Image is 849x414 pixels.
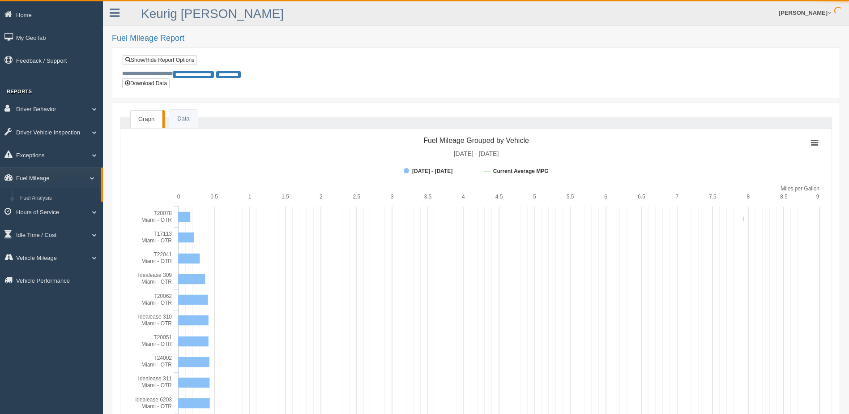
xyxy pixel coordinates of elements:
tspan: Miami - OTR [141,320,172,327]
tspan: T24002 [154,355,172,361]
tspan: Miami - OTR [141,279,172,285]
tspan: Idealease 310 [138,314,172,320]
tspan: T20051 [154,334,172,341]
text: 8.5 [780,194,788,200]
tspan: Idealease 311 [138,375,172,382]
tspan: Miami - OTR [141,300,172,306]
tspan: Miami - OTR [141,362,172,368]
a: Data [169,110,197,128]
text: 8 [747,194,750,200]
text: 2.5 [353,194,360,200]
text: 5 [533,194,536,200]
tspan: T20078 [154,210,172,216]
tspan: [DATE] - [DATE] [454,150,499,157]
tspan: T20062 [154,293,172,299]
tspan: [DATE] - [DATE] [412,168,452,174]
a: Keurig [PERSON_NAME] [141,7,284,21]
tspan: Miami - OTR [141,382,172,388]
text: 4 [462,194,465,200]
tspan: Fuel Mileage Grouped by Vehicle [423,137,529,144]
a: Fuel Analysis [16,190,101,207]
text: 3 [391,194,394,200]
tspan: T17113 [154,231,172,237]
text: 6.5 [638,194,645,200]
text: 3.5 [424,194,432,200]
text: 6 [604,194,607,200]
tspan: Miami - OTR [141,258,172,264]
tspan: Miami - OTR [141,403,172,410]
tspan: Miami - OTR [141,237,172,244]
tspan: idealease 6203 [136,397,172,403]
text: 7.5 [709,194,717,200]
text: 5.5 [567,194,574,200]
tspan: Idealease 309 [138,272,172,278]
text: 0.5 [210,194,218,200]
text: 0 [177,194,180,200]
a: Show/Hide Report Options [123,55,197,65]
button: Download Data [122,78,170,88]
tspan: T22041 [154,251,172,258]
text: 4.5 [495,194,503,200]
text: 2 [320,194,323,200]
h2: Fuel Mileage Report [112,34,840,43]
tspan: Miami - OTR [141,217,172,223]
text: 7 [675,194,678,200]
text: 9 [816,194,819,200]
tspan: Miami - OTR [141,341,172,347]
a: Graph [130,110,162,128]
tspan: Current Average MPG [493,168,549,174]
tspan: Miles per Gallon [781,185,819,192]
text: 1.5 [282,194,289,200]
text: 1 [248,194,252,200]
